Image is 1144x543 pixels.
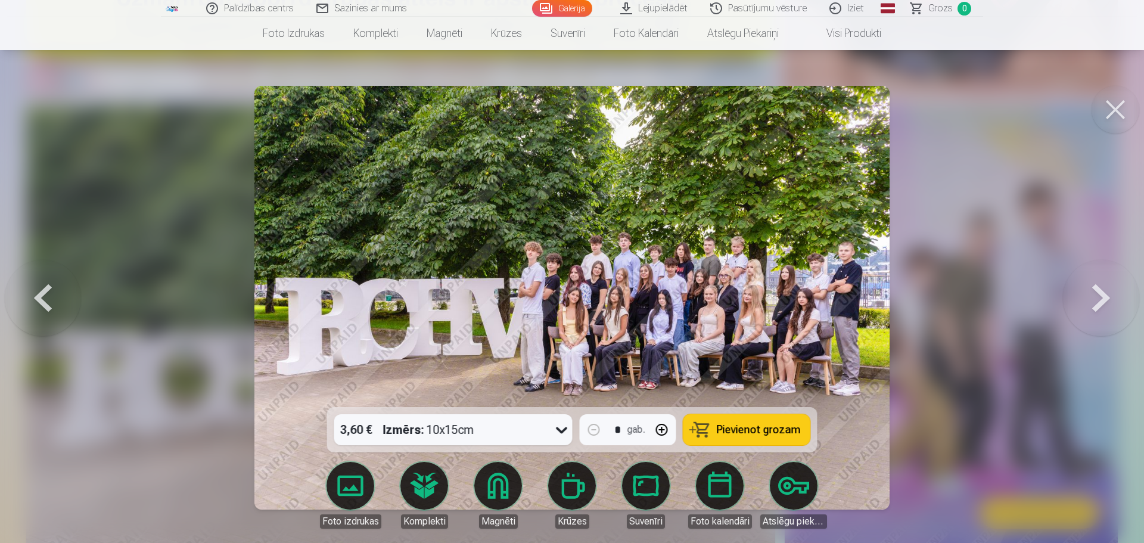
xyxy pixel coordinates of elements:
div: 3,60 € [334,414,378,445]
a: Magnēti [465,462,531,529]
a: Foto kalendāri [599,17,693,50]
a: Atslēgu piekariņi [693,17,793,50]
div: gab. [627,423,645,437]
div: Komplekti [401,514,448,529]
div: Krūzes [555,514,589,529]
div: Suvenīri [627,514,665,529]
img: /fa1 [166,5,179,12]
a: Visi produkti [793,17,896,50]
div: Atslēgu piekariņi [760,514,827,529]
a: Atslēgu piekariņi [760,462,827,529]
button: Pievienot grozam [683,414,810,445]
a: Foto izdrukas [248,17,339,50]
a: Krūzes [477,17,536,50]
div: Foto izdrukas [320,514,381,529]
a: Foto izdrukas [317,462,384,529]
span: Grozs [928,1,953,15]
span: 0 [958,2,971,15]
span: Pievienot grozam [717,424,801,435]
a: Magnēti [412,17,477,50]
div: Foto kalendāri [688,514,752,529]
div: Magnēti [479,514,518,529]
a: Komplekti [391,462,458,529]
div: 10x15cm [383,414,474,445]
strong: Izmērs : [383,421,424,438]
a: Foto kalendāri [686,462,753,529]
a: Suvenīri [613,462,679,529]
a: Suvenīri [536,17,599,50]
a: Krūzes [539,462,605,529]
a: Komplekti [339,17,412,50]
